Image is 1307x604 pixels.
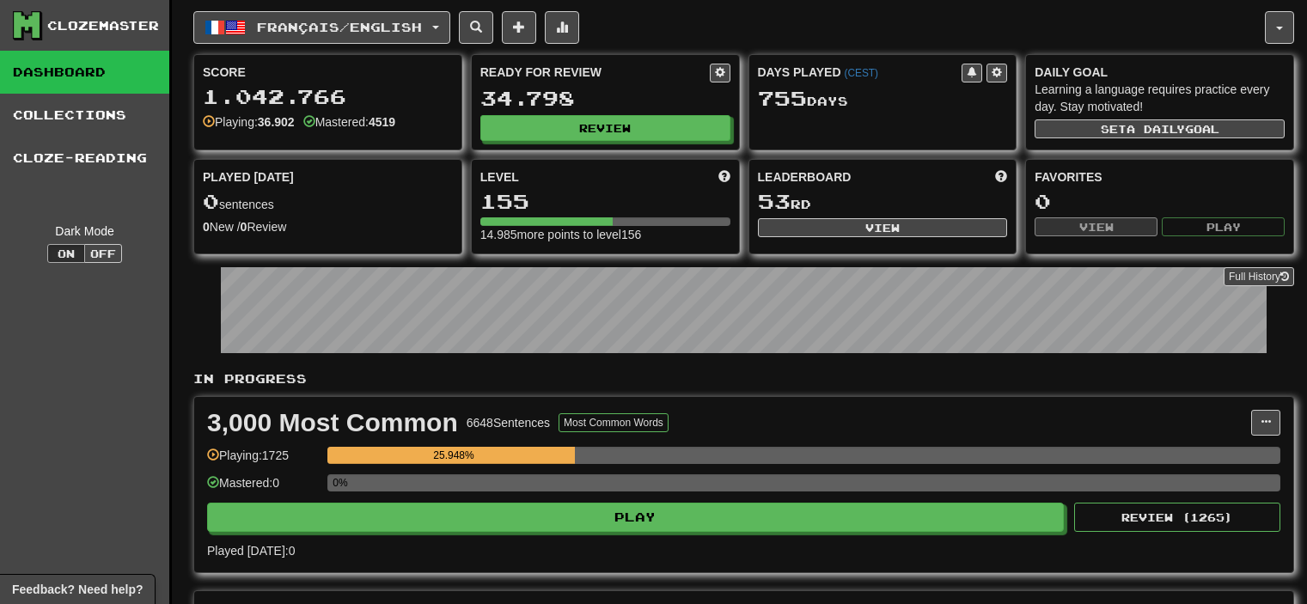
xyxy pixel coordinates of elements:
[995,168,1007,186] span: This week in points, UTC
[369,115,395,129] strong: 4519
[480,115,730,141] button: Review
[1035,168,1285,186] div: Favorites
[758,168,852,186] span: Leaderboard
[459,11,493,44] button: Search sentences
[203,113,295,131] div: Playing:
[333,447,575,464] div: 25.948%
[193,370,1294,387] p: In Progress
[203,168,294,186] span: Played [DATE]
[84,244,122,263] button: Off
[480,88,730,109] div: 34.798
[1074,503,1280,532] button: Review (1265)
[758,86,807,110] span: 755
[203,189,219,213] span: 0
[203,218,453,235] div: New / Review
[844,67,878,79] a: (CEST)
[559,413,669,432] button: Most Common Words
[12,581,143,598] span: Open feedback widget
[758,189,791,213] span: 53
[207,474,319,503] div: Mastered: 0
[303,113,395,131] div: Mastered:
[758,64,962,81] div: Days Played
[758,191,1008,213] div: rd
[480,64,710,81] div: Ready for Review
[203,64,453,81] div: Score
[480,226,730,243] div: 14.985 more points to level 156
[502,11,536,44] button: Add sentence to collection
[13,223,156,240] div: Dark Mode
[257,20,422,34] span: Français / English
[545,11,579,44] button: More stats
[1127,123,1185,135] span: a daily
[207,503,1064,532] button: Play
[203,220,210,234] strong: 0
[47,244,85,263] button: On
[207,447,319,475] div: Playing: 1725
[718,168,730,186] span: Score more points to level up
[1035,217,1157,236] button: View
[1035,81,1285,115] div: Learning a language requires practice every day. Stay motivated!
[758,218,1008,237] button: View
[480,168,519,186] span: Level
[47,17,159,34] div: Clozemaster
[480,191,730,212] div: 155
[1224,267,1294,286] a: Full History
[758,88,1008,110] div: Day s
[241,220,247,234] strong: 0
[1035,119,1285,138] button: Seta dailygoal
[203,191,453,213] div: sentences
[207,544,295,558] span: Played [DATE]: 0
[1162,217,1285,236] button: Play
[467,414,550,431] div: 6648 Sentences
[258,115,295,129] strong: 36.902
[207,410,458,436] div: 3,000 Most Common
[1035,191,1285,212] div: 0
[203,86,453,107] div: 1.042.766
[1035,64,1285,81] div: Daily Goal
[193,11,450,44] button: Français/English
